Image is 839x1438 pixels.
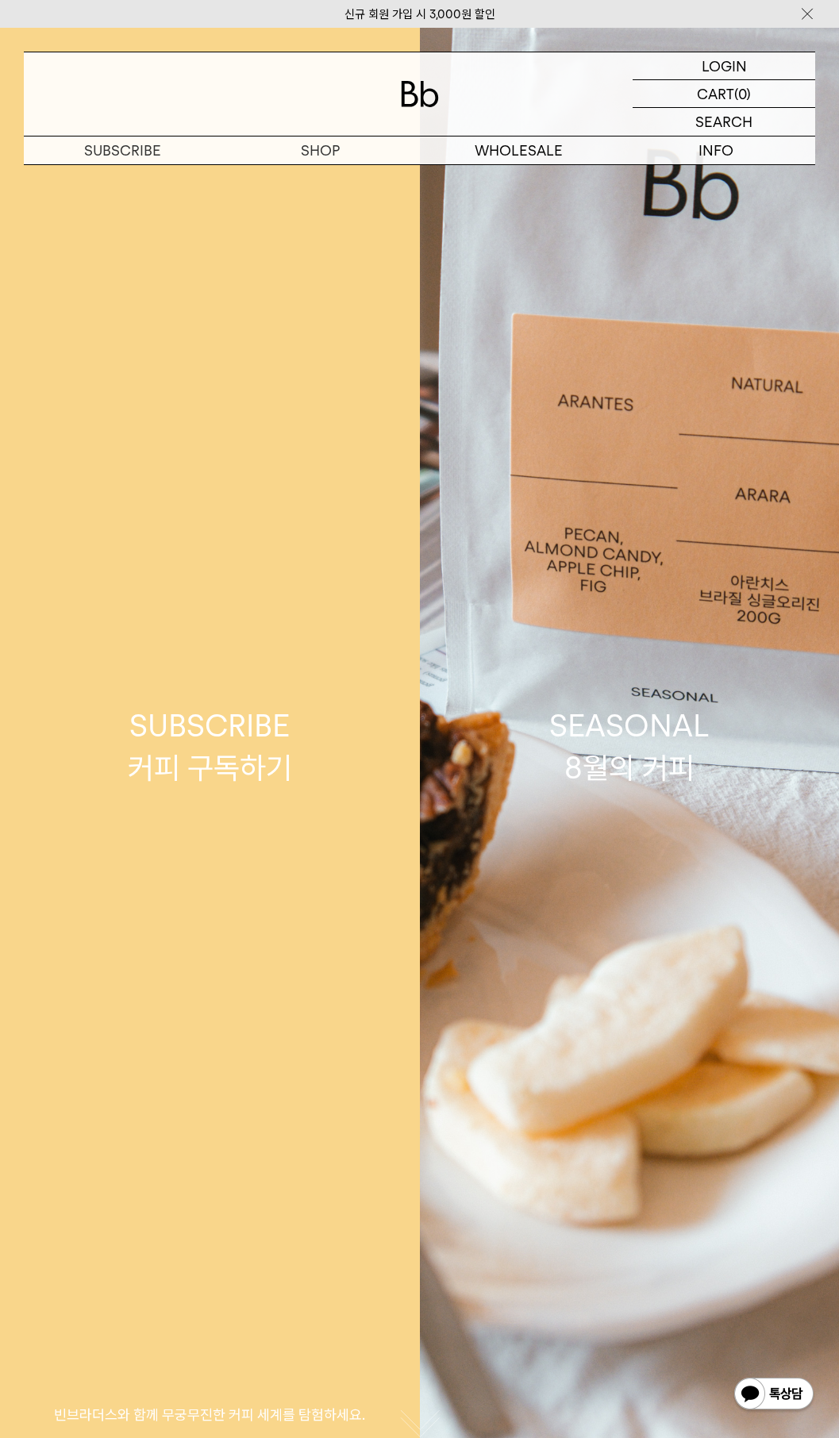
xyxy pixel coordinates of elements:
div: SEASONAL 8월의 커피 [549,705,710,789]
p: SEARCH [695,108,752,136]
div: SUBSCRIBE 커피 구독하기 [128,705,292,789]
p: INFO [618,136,815,164]
p: WHOLESALE [420,136,618,164]
a: SHOP [221,136,419,164]
p: (0) [734,80,751,107]
a: LOGIN [633,52,815,80]
img: 로고 [401,81,439,107]
a: 신규 회원 가입 시 3,000원 할인 [344,7,495,21]
a: CART (0) [633,80,815,108]
p: LOGIN [702,52,747,79]
a: SUBSCRIBE [24,136,221,164]
p: CART [697,80,734,107]
img: 카카오톡 채널 1:1 채팅 버튼 [733,1376,815,1414]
